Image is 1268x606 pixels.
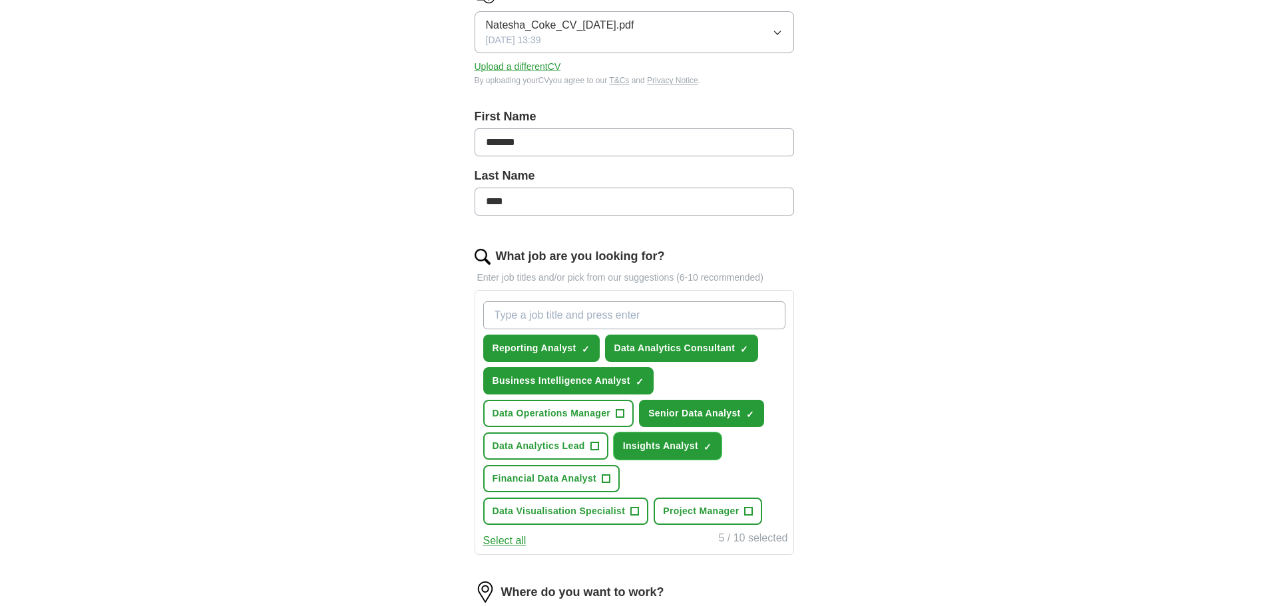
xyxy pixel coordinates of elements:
button: Data Analytics Lead [483,432,608,460]
button: Upload a differentCV [475,60,561,74]
button: Project Manager [654,498,762,525]
button: Insights Analyst✓ [614,432,722,460]
label: What job are you looking for? [496,247,665,265]
span: Natesha_Coke_CV_[DATE].pdf [486,17,634,33]
p: Enter job titles and/or pick from our suggestions (6-10 recommended) [475,271,794,285]
div: 5 / 10 selected [718,530,787,549]
img: location.png [475,581,496,603]
span: Senior Data Analyst [648,406,740,420]
button: Business Intelligence Analyst✓ [483,367,654,394]
span: Data Analytics Consultant [614,341,736,355]
span: Project Manager [663,504,739,518]
span: Business Intelligence Analyst [493,374,630,388]
a: Privacy Notice [647,76,698,85]
span: Insights Analyst [623,439,698,453]
span: Reporting Analyst [493,341,576,355]
span: ✓ [582,344,590,355]
img: search.png [475,249,491,265]
span: Data Visualisation Specialist [493,504,626,518]
div: By uploading your CV you agree to our and . [475,75,794,86]
span: ✓ [704,442,712,452]
button: Data Analytics Consultant✓ [605,335,759,362]
a: T&Cs [609,76,629,85]
button: Select all [483,533,527,549]
span: ✓ [746,409,754,420]
span: [DATE] 13:39 [486,33,541,47]
button: Natesha_Coke_CV_[DATE].pdf[DATE] 13:39 [475,11,794,53]
span: ✓ [636,377,644,387]
label: First Name [475,108,794,126]
input: Type a job title and press enter [483,301,785,329]
button: Reporting Analyst✓ [483,335,600,362]
button: Data Operations Manager [483,400,634,427]
button: Financial Data Analyst [483,465,620,492]
span: Data Analytics Lead [493,439,585,453]
button: Senior Data Analyst✓ [639,400,763,427]
button: Data Visualisation Specialist [483,498,649,525]
label: Where do you want to work? [501,583,664,601]
span: ✓ [740,344,748,355]
span: Data Operations Manager [493,406,611,420]
label: Last Name [475,167,794,185]
span: Financial Data Analyst [493,472,597,486]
